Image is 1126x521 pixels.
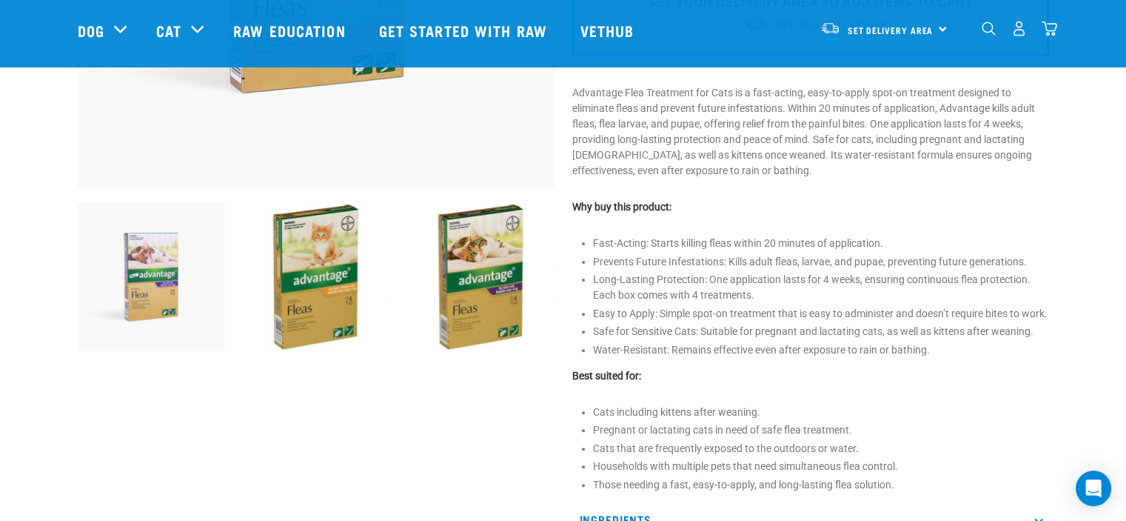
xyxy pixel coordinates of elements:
[572,201,671,213] strong: Why buy this product:
[572,85,1049,179] p: Advantage Flea Treatment for Cats is a fast-acting, easy-to-apply spot-on treatment designed to e...
[572,370,641,382] strong: Best suited for:
[593,342,1049,358] li: Water-Resistant: Remains effective even after exposure to rain or bathing.
[364,1,566,60] a: Get started with Raw
[407,203,554,351] img: Advantage cats over4 4pack
[593,441,1049,457] li: Cats that are frequently exposed to the outdoors or water.
[1076,471,1111,506] div: Open Intercom Messenger
[848,27,934,33] span: Set Delivery Area
[820,21,840,35] img: van-moving.png
[593,236,1049,251] li: Fast-Acting: Starts killing fleas within 20 minutes of application.
[593,477,1049,493] li: Those needing a fast, easy-to-apply, and long-lasting flea solution.
[242,203,389,351] img: Advantage catskittens 4pack
[1011,21,1027,36] img: user.png
[78,203,225,351] img: RE Product Shoot 2023 Nov8660
[593,272,1049,303] li: Long-Lasting Protection: One application lasts for 4 weeks, ensuring continuous flea protection. ...
[78,19,104,42] a: Dog
[593,306,1049,322] li: Easy to Apply: Simple spot-on treatment that is easy to administer and doesn’t require bites to w...
[593,254,1049,270] li: Prevents Future Infestations: Kills adult fleas, larvae, and pupae, preventing future generations.
[156,19,181,42] a: Cat
[593,405,1049,420] li: Cats including kittens after weaning.
[218,1,363,60] a: Raw Education
[593,324,1049,339] li: Safe for Sensitive Cats: Suitable for pregnant and lactating cats, as well as kittens after weaning.
[1042,21,1057,36] img: home-icon@2x.png
[566,1,653,60] a: Vethub
[593,422,1049,438] li: Pregnant or lactating cats in need of safe flea treatment.
[982,21,996,36] img: home-icon-1@2x.png
[593,459,1049,474] li: Households with multiple pets that need simultaneous flea control.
